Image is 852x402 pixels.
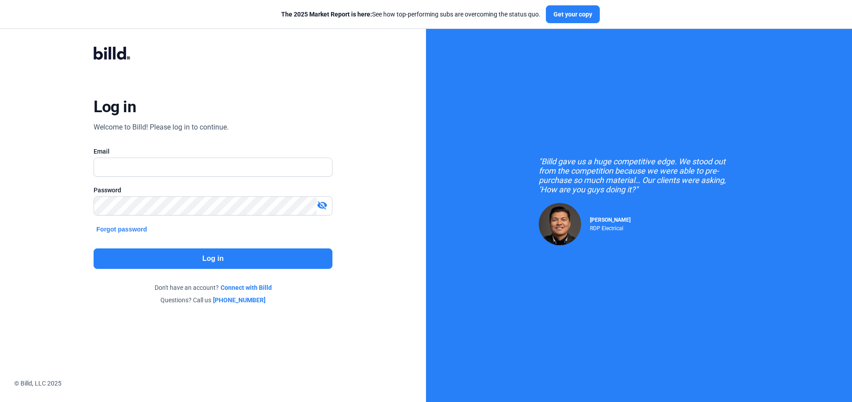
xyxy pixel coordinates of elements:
[213,296,266,305] a: [PHONE_NUMBER]
[221,283,272,292] a: Connect with Billd
[590,217,631,223] span: [PERSON_NAME]
[94,224,150,234] button: Forgot password
[94,122,229,133] div: Welcome to Billd! Please log in to continue.
[94,248,332,269] button: Log in
[590,223,631,231] div: RDP Electrical
[94,283,332,292] div: Don't have an account?
[539,203,581,245] img: Raul Pacheco
[94,296,332,305] div: Questions? Call us
[546,5,600,23] button: Get your copy
[317,200,328,211] mat-icon: visibility_off
[94,186,332,195] div: Password
[281,10,541,19] div: See how top-performing subs are overcoming the status quo.
[539,157,739,194] div: "Billd gave us a huge competitive edge. We stood out from the competition because we were able to...
[281,11,372,18] span: The 2025 Market Report is here:
[94,147,332,156] div: Email
[94,97,136,117] div: Log in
